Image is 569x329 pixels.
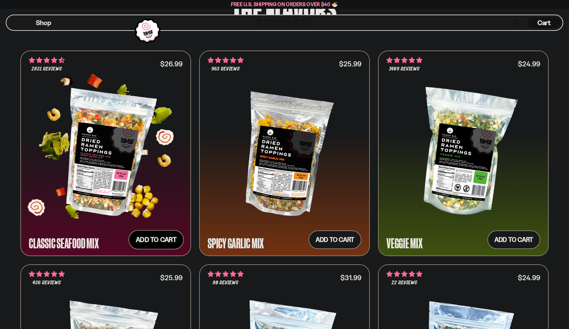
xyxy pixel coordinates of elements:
[199,50,370,256] a: 4.75 stars 963 reviews $25.99 Spicy Garlic Mix Add to cart
[392,280,417,286] span: 22 reviews
[518,61,540,67] div: $24.99
[33,280,61,286] span: 436 reviews
[213,280,238,286] span: 80 reviews
[538,19,551,27] span: Cart
[20,50,191,256] a: 4.68 stars 2831 reviews $26.99 Classic Seafood Mix Add to cart
[309,230,361,249] button: Add to cart
[160,274,183,281] div: $25.99
[378,50,549,256] a: 4.76 stars 1409 reviews $24.99 Veggie Mix Add to cart
[208,270,244,279] span: 4.82 stars
[208,237,264,249] div: Spicy Garlic Mix
[29,56,65,65] span: 4.68 stars
[386,56,422,65] span: 4.76 stars
[208,56,244,65] span: 4.75 stars
[29,237,99,249] div: Classic Seafood Mix
[36,17,51,28] a: Shop
[231,1,338,7] span: Free U.S. Shipping on Orders over $40 🍜
[36,18,51,27] span: Shop
[160,61,183,67] div: $26.99
[29,270,65,279] span: 4.76 stars
[389,66,419,72] span: 1409 reviews
[386,237,423,249] div: Veggie Mix
[487,230,540,249] button: Add to cart
[518,274,540,281] div: $24.99
[31,66,62,72] span: 2831 reviews
[386,270,422,279] span: 4.82 stars
[339,61,361,67] div: $25.99
[17,20,26,26] button: Mobile Menu Trigger
[527,15,561,30] div: Cart
[128,230,184,249] button: Add to cart
[340,274,361,281] div: $31.99
[211,66,240,72] span: 963 reviews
